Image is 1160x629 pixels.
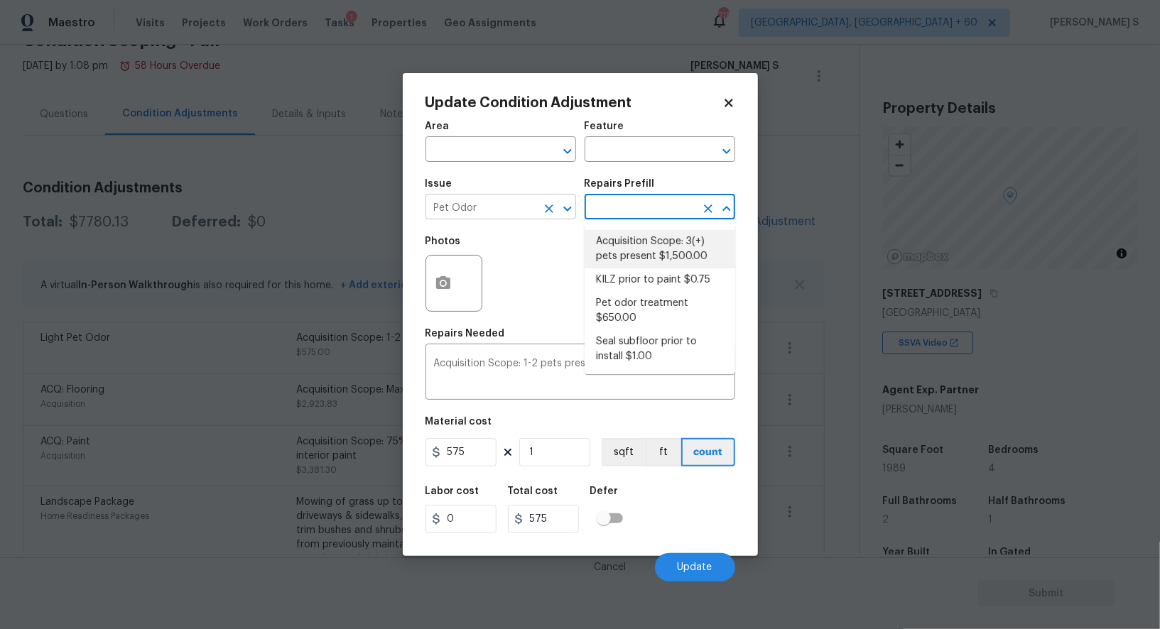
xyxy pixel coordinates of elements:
button: Open [558,199,578,219]
span: Cancel [595,562,627,573]
button: Close [717,199,737,219]
h2: Update Condition Adjustment [425,96,722,110]
h5: Feature [585,121,624,131]
li: Seal subfloor prior to install $1.00 [585,330,735,368]
li: KILZ prior to paint $0.75 [585,268,735,292]
button: Clear [539,199,559,219]
h5: Defer [590,486,619,496]
button: Clear [698,199,718,219]
button: Cancel [572,553,649,581]
button: Open [558,141,578,161]
button: Update [655,553,735,581]
h5: Area [425,121,450,131]
button: Open [717,141,737,161]
h5: Total cost [508,486,558,496]
li: Acquisition Scope: 3(+) pets present $1,500.00 [585,230,735,268]
button: count [681,438,735,466]
h5: Labor cost [425,486,479,496]
span: Update [678,562,712,573]
h5: Repairs Prefill [585,179,655,189]
h5: Repairs Needed [425,329,505,339]
li: Pet odor treatment $650.00 [585,292,735,330]
h5: Material cost [425,417,492,427]
h5: Photos [425,236,461,246]
h5: Issue [425,179,452,189]
button: ft [646,438,681,466]
button: sqft [602,438,646,466]
textarea: Acquisition Scope: 1-2 pets present [434,359,727,388]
